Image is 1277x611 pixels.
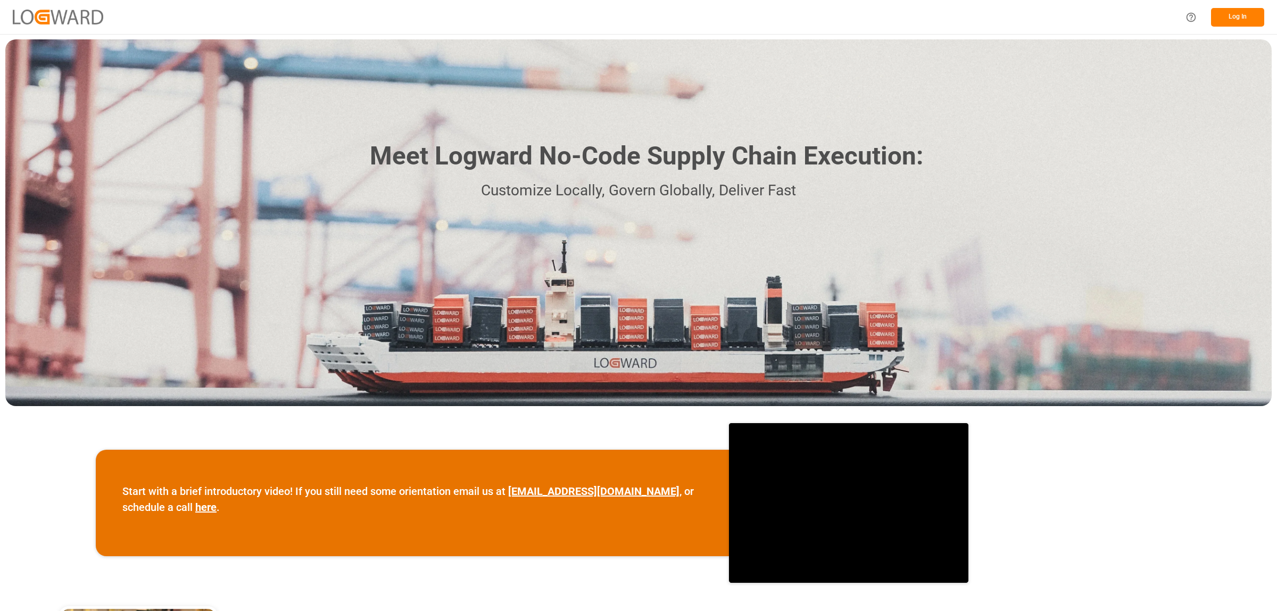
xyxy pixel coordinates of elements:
button: Log In [1211,8,1264,27]
a: [EMAIL_ADDRESS][DOMAIN_NAME] [508,485,679,498]
p: Start with a brief introductory video! If you still need some orientation email us at , or schedu... [122,483,702,515]
h1: Meet Logward No-Code Supply Chain Execution: [370,137,923,175]
a: here [195,501,217,514]
img: Logward_new_orange.png [13,10,103,24]
button: Help Center [1179,5,1203,29]
p: Customize Locally, Govern Globally, Deliver Fast [354,179,923,203]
